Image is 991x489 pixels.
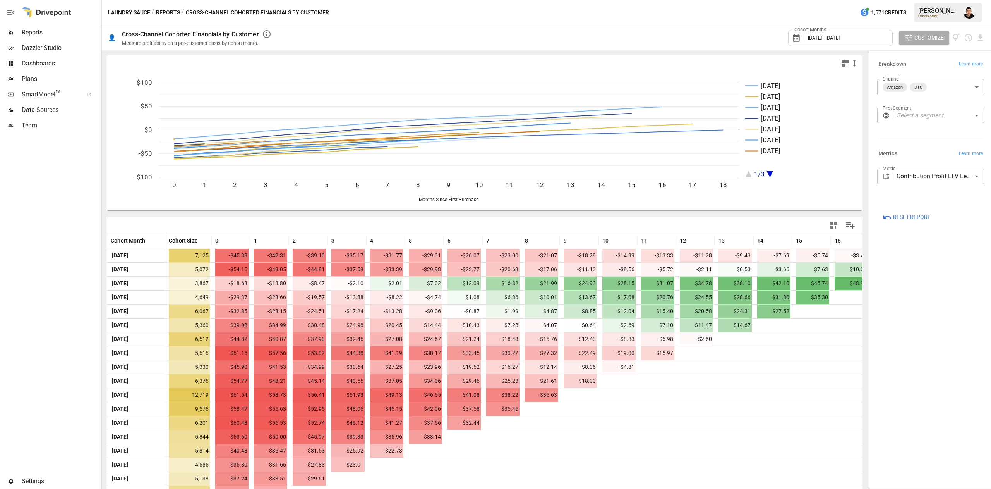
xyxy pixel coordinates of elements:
span: $31.80 [757,291,790,304]
div: Francisco Sanchez [963,6,976,19]
span: -$42.31 [254,249,287,262]
text: -$100 [135,173,152,181]
span: -$2.11 [680,263,713,276]
span: -$61.15 [215,346,249,360]
text: 0 [172,181,176,189]
span: -$34.99 [254,319,287,332]
span: $35.30 [796,291,829,304]
text: [DATE] [761,125,780,133]
text: 10 [475,181,483,189]
span: 3,867 [169,277,210,290]
text: 1/3 [754,170,765,178]
span: $24.55 [680,291,713,304]
text: Months Since First Purchase [419,197,478,202]
span: 5,844 [169,430,210,444]
span: -$23.96 [409,360,442,374]
label: Metric [883,165,895,172]
span: [DATE] [111,249,129,262]
span: -$9.43 [718,249,752,262]
span: -$41.08 [447,388,481,402]
span: [DATE] [111,319,129,332]
span: $7.02 [409,277,442,290]
h6: Breakdown [878,60,906,69]
label: Channel [883,76,900,82]
span: 9 [564,237,567,244]
button: 1,571Credits [857,5,909,20]
span: 15 [796,237,802,244]
span: $7.63 [796,263,829,276]
text: 7 [386,181,389,189]
span: [DATE] [111,305,129,318]
span: -$5.72 [641,263,674,276]
span: Customize [914,33,944,43]
span: -$14.44 [409,319,442,332]
span: 5,360 [169,319,210,332]
span: $28.66 [718,291,752,304]
span: -$7.28 [486,319,520,332]
span: -$24.67 [409,332,442,346]
span: -$37.58 [447,402,481,416]
span: $14.67 [718,319,752,332]
span: $24.31 [718,305,752,318]
span: -$18.68 [215,277,249,290]
span: -$8.47 [293,277,326,290]
span: 12,719 [169,388,210,402]
span: -$54.77 [215,374,249,388]
span: -$12.43 [564,332,597,346]
span: 5,616 [169,346,210,360]
span: [DATE] [111,388,129,402]
span: -$15.97 [641,346,674,360]
label: Cohort Months [792,26,828,33]
span: -$45.97 [293,430,326,444]
span: -$30.22 [486,346,520,360]
span: -$45.14 [293,374,326,388]
text: 5 [325,181,329,189]
span: $0.53 [718,263,752,276]
span: -$50.00 [254,430,287,444]
span: 14 [757,237,763,244]
span: -$4.07 [525,319,558,332]
span: -$57.56 [254,346,287,360]
div: Contribution Profit LTV Less Blended CAC [897,169,984,184]
text: 12 [536,181,544,189]
span: -$35.17 [331,249,365,262]
div: Measure profitability on a per-customer basis by cohort month. [122,40,258,46]
span: Team [22,121,100,130]
span: -$8.56 [602,263,636,276]
span: -$37.90 [293,332,326,346]
span: -$23.00 [486,249,520,262]
span: -$32.44 [447,416,481,430]
span: $7.10 [641,319,674,332]
span: -$45.15 [370,402,403,416]
span: -$37.05 [370,374,403,388]
span: Data Sources [22,105,100,115]
span: -$17.24 [331,305,365,318]
span: 13 [718,237,725,244]
span: Reset Report [893,212,930,222]
span: -$27.32 [525,346,558,360]
span: -$37.59 [331,263,365,276]
span: 2 [293,237,296,244]
span: -$49.13 [370,388,403,402]
span: -$45.90 [215,360,249,374]
span: -$32.46 [331,332,365,346]
span: -$35.45 [486,402,520,416]
span: -$35.63 [525,388,558,402]
span: $38.10 [718,277,752,290]
span: -$35.96 [370,430,403,444]
span: [DATE] [111,430,129,444]
button: Customize [899,31,949,45]
span: $1.99 [486,305,520,318]
span: -$56.53 [254,416,287,430]
span: -$19.57 [293,291,326,304]
span: -$21.61 [525,374,558,388]
text: $0 [144,126,152,134]
span: 1 [254,237,257,244]
text: [DATE] [761,114,780,122]
span: $17.08 [602,291,636,304]
span: -$20.45 [370,319,403,332]
span: -$7.69 [757,249,790,262]
span: -$41.53 [254,360,287,374]
span: -$9.06 [409,305,442,318]
span: -$13.28 [370,305,403,318]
